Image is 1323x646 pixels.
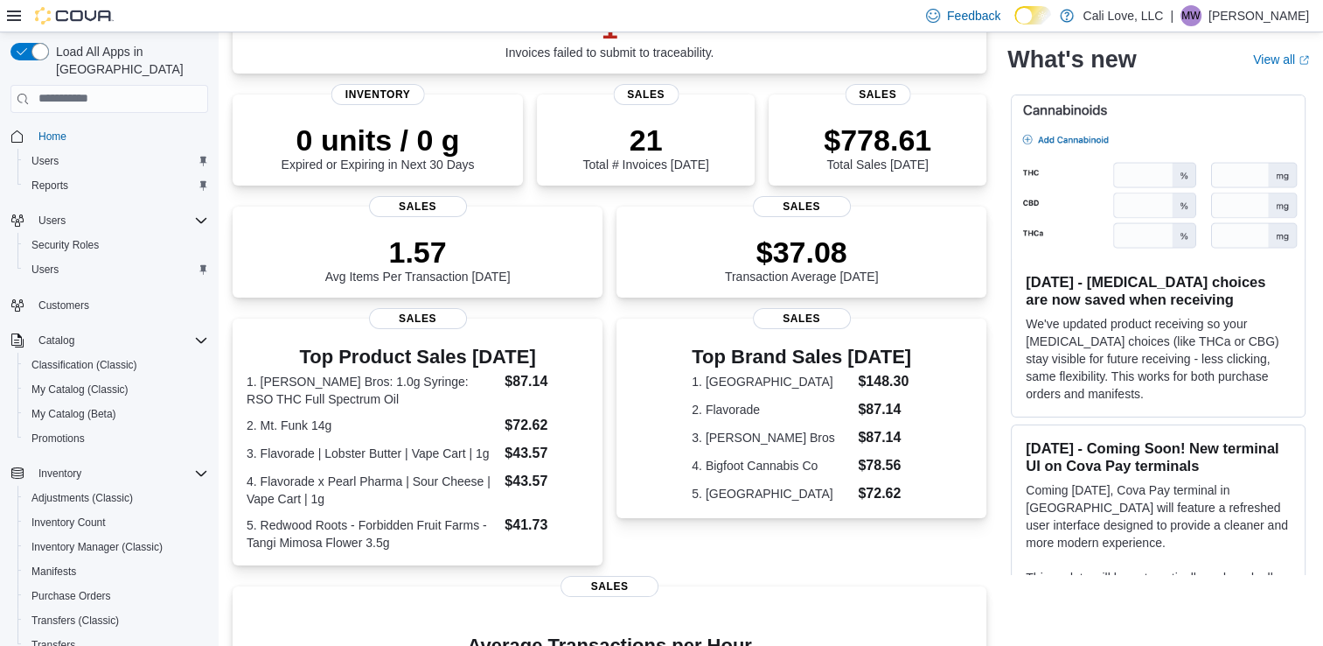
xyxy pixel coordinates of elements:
[845,84,910,105] span: Sales
[505,471,588,492] dd: $43.57
[824,123,931,172] div: Total Sales [DATE]
[1299,55,1309,66] svg: External link
[17,233,215,257] button: Security Roles
[858,427,911,448] dd: $87.14
[3,208,215,233] button: Users
[24,561,83,582] a: Manifests
[31,516,106,530] span: Inventory Count
[24,512,113,533] a: Inventory Count
[247,516,498,551] dt: 5. Redwood Roots - Forbidden Fruit Farms - Tangi Mimosa Flower 3.5g
[369,196,467,217] span: Sales
[753,308,851,329] span: Sales
[31,210,208,231] span: Users
[31,330,208,351] span: Catalog
[31,154,59,168] span: Users
[17,486,215,510] button: Adjustments (Classic)
[247,417,498,434] dt: 2. Mt. Funk 14g
[31,491,133,505] span: Adjustments (Classic)
[613,84,679,105] span: Sales
[582,123,708,172] div: Total # Invoices [DATE]
[24,561,208,582] span: Manifests
[247,347,588,368] h3: Top Product Sales [DATE]
[31,210,73,231] button: Users
[3,123,215,149] button: Home
[31,294,208,316] span: Customers
[35,7,114,25] img: Cova
[247,373,498,408] dt: 1. [PERSON_NAME] Bros: 1.0g Syringe: RSO THC Full Spectrum Oil
[282,123,475,158] p: 0 units / 0 g
[1007,46,1136,74] h2: What's new
[331,84,425,105] span: Inventory
[325,235,511,270] p: 1.57
[24,355,208,376] span: Classification (Classic)
[17,535,215,559] button: Inventory Manager (Classic)
[692,401,851,418] dt: 2. Flavorade
[24,235,208,256] span: Security Roles
[1026,439,1291,474] h3: [DATE] - Coming Soon! New terminal UI on Cova Pay terminals
[31,463,88,484] button: Inventory
[858,455,911,476] dd: $78.56
[24,175,208,196] span: Reports
[38,334,74,348] span: Catalog
[582,123,708,158] p: 21
[31,463,208,484] span: Inventory
[17,426,215,451] button: Promotions
[1083,5,1163,26] p: Cali Love, LLC
[947,7,1000,25] span: Feedback
[505,11,714,60] div: Invoices failed to submit to traceability.
[24,151,208,172] span: Users
[17,353,215,377] button: Classification (Classic)
[24,404,208,425] span: My Catalog (Beta)
[17,559,215,584] button: Manifests
[247,473,498,508] dt: 4. Flavorade x Pearl Pharma | Sour Cheese | Vape Cart | 1g
[725,235,879,270] p: $37.08
[31,407,116,421] span: My Catalog (Beta)
[24,404,123,425] a: My Catalog (Beta)
[24,259,66,280] a: Users
[31,358,137,372] span: Classification (Classic)
[17,377,215,402] button: My Catalog (Classic)
[1253,53,1309,67] a: View allExternal link
[247,445,498,462] dt: 3. Flavorade | Lobster Butter | Vape Cart | 1g
[31,432,85,446] span: Promotions
[1208,5,1309,26] p: [PERSON_NAME]
[24,488,140,509] a: Adjustments (Classic)
[31,125,208,147] span: Home
[858,483,911,504] dd: $72.62
[692,457,851,474] dt: 4. Bigfoot Cannabis Co
[38,130,66,144] span: Home
[24,235,106,256] a: Security Roles
[24,428,92,449] a: Promotions
[31,589,111,603] span: Purchase Orders
[24,586,208,607] span: Purchase Orders
[24,355,144,376] a: Classification (Classic)
[725,235,879,284] div: Transaction Average [DATE]
[17,584,215,608] button: Purchase Orders
[369,308,467,329] span: Sales
[1170,5,1173,26] p: |
[17,510,215,535] button: Inventory Count
[31,614,119,628] span: Transfers (Classic)
[38,298,89,312] span: Customers
[17,608,215,633] button: Transfers (Classic)
[561,576,658,597] span: Sales
[1014,6,1051,25] input: Dark Mode
[24,379,136,400] a: My Catalog (Classic)
[692,347,911,368] h3: Top Brand Sales [DATE]
[24,512,208,533] span: Inventory Count
[1026,481,1291,551] p: Coming [DATE], Cova Pay terminal in [GEOGRAPHIC_DATA] will feature a refreshed user interface des...
[692,485,851,502] dt: 5. [GEOGRAPHIC_DATA]
[24,428,208,449] span: Promotions
[1026,315,1291,403] p: We've updated product receiving so your [MEDICAL_DATA] choices (like THCa or CBG) stay visible fo...
[692,373,851,390] dt: 1. [GEOGRAPHIC_DATA]
[858,399,911,420] dd: $87.14
[17,149,215,173] button: Users
[31,263,59,277] span: Users
[31,330,81,351] button: Catalog
[3,292,215,318] button: Customers
[17,402,215,426] button: My Catalog (Beta)
[3,461,215,486] button: Inventory
[505,371,588,392] dd: $87.14
[38,467,81,481] span: Inventory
